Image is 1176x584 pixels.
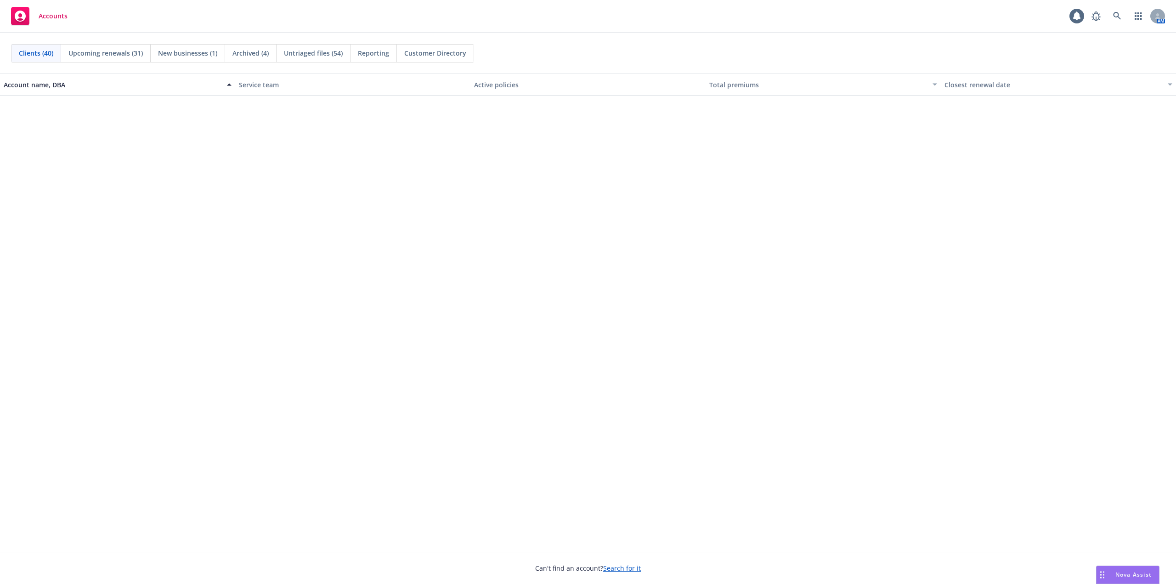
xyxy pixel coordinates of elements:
div: Total premiums [709,80,927,90]
span: Upcoming renewals (31) [68,48,143,58]
span: Clients (40) [19,48,53,58]
div: Active policies [474,80,702,90]
button: Service team [235,74,470,96]
div: Account name, DBA [4,80,221,90]
span: Customer Directory [404,48,466,58]
span: Reporting [358,48,389,58]
span: New businesses (1) [158,48,217,58]
button: Active policies [470,74,706,96]
button: Closest renewal date [941,74,1176,96]
div: Closest renewal date [944,80,1162,90]
span: Untriaged files (54) [284,48,343,58]
span: Nova Assist [1115,571,1152,578]
a: Search [1108,7,1126,25]
a: Accounts [7,3,71,29]
div: Service team [239,80,467,90]
a: Report a Bug [1087,7,1105,25]
div: Drag to move [1097,566,1108,584]
a: Search for it [603,564,641,573]
span: Can't find an account? [535,563,641,573]
button: Total premiums [706,74,941,96]
span: Accounts [39,12,68,20]
a: Switch app [1129,7,1148,25]
button: Nova Assist [1096,566,1159,584]
span: Archived (4) [232,48,269,58]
